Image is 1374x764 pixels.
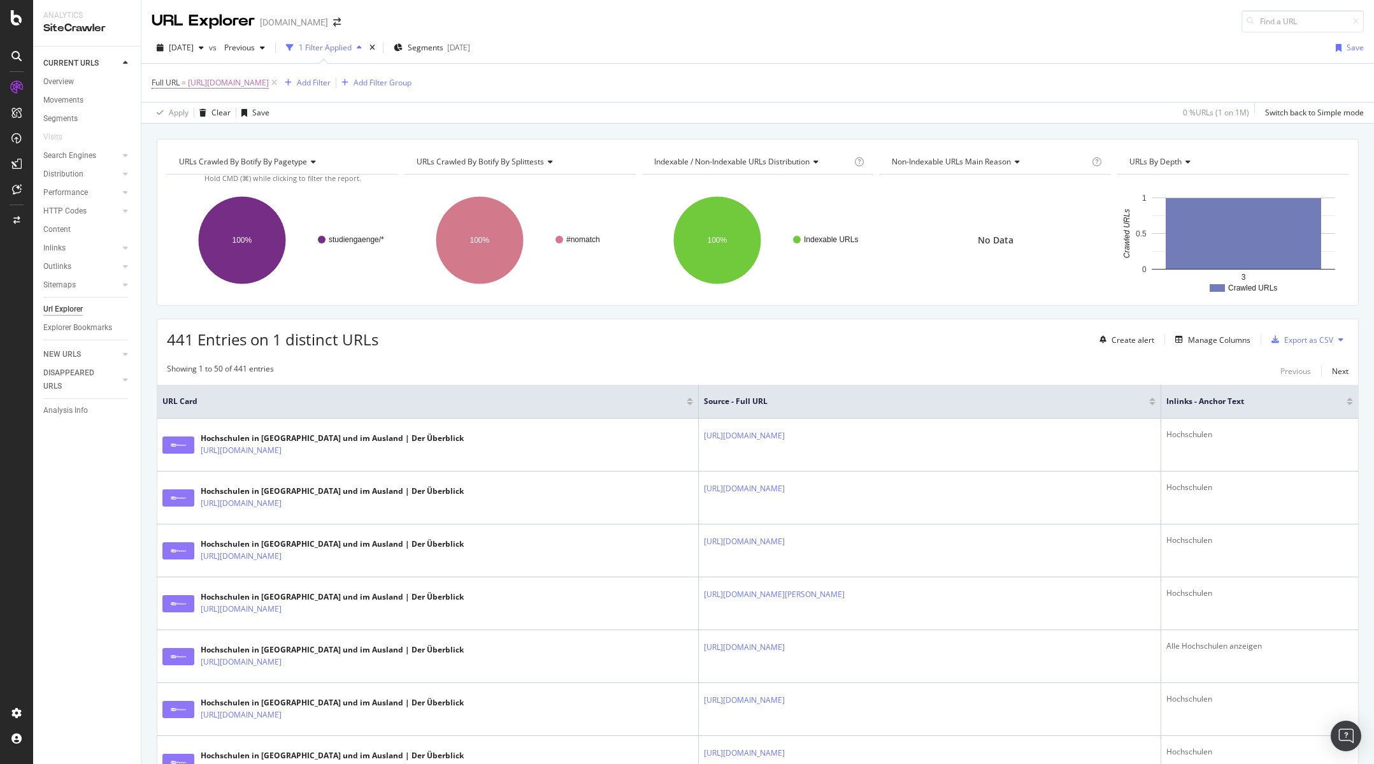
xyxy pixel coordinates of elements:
[1166,693,1353,705] div: Hochschulen
[1183,107,1249,118] div: 0 % URLs ( 1 on 1M )
[1332,366,1349,377] div: Next
[1347,42,1364,53] div: Save
[43,205,87,218] div: HTTP Codes
[978,234,1013,247] span: No Data
[43,205,119,218] a: HTTP Codes
[1166,587,1353,599] div: Hochschulen
[280,75,331,90] button: Add Filter
[43,241,66,255] div: Inlinks
[152,38,209,58] button: [DATE]
[1242,10,1364,32] input: Find a URL
[204,173,361,183] span: Hold CMD (⌘) while clicking to filter the report.
[43,75,132,89] a: Overview
[43,404,88,417] div: Analysis Info
[704,641,785,654] a: [URL][DOMAIN_NAME]
[892,156,1011,167] span: Non-Indexable URLs Main Reason
[201,433,464,444] div: Hochschulen in [GEOGRAPHIC_DATA] und im Ausland | Der Überblick
[167,363,274,378] div: Showing 1 to 50 of 441 entries
[194,103,231,123] button: Clear
[329,235,384,244] text: studiengaenge/*
[1188,335,1250,345] div: Manage Columns
[704,396,1131,407] span: Source - Full URL
[43,10,131,21] div: Analytics
[43,112,132,126] a: Segments
[219,42,255,53] span: Previous
[219,38,270,58] button: Previous
[333,18,341,27] div: arrow-right-arrow-left
[188,74,269,92] span: [URL][DOMAIN_NAME]
[182,77,186,88] span: =
[43,94,132,107] a: Movements
[447,42,470,53] div: [DATE]
[162,436,194,454] img: main image
[233,236,252,245] text: 100%
[176,152,387,172] h4: URLs Crawled By Botify By pagetype
[201,591,464,603] div: Hochschulen in [GEOGRAPHIC_DATA] und im Ausland | Der Überblick
[566,235,600,244] text: #nomatch
[367,41,378,54] div: times
[43,303,132,316] a: Url Explorer
[1142,265,1147,274] text: 0
[162,489,194,507] img: main image
[152,10,255,32] div: URL Explorer
[162,701,194,718] img: main image
[43,131,75,144] a: Visits
[43,223,132,236] a: Content
[1122,209,1131,258] text: Crawled URLs
[704,535,785,548] a: [URL][DOMAIN_NAME]
[1332,363,1349,378] button: Next
[152,103,189,123] button: Apply
[336,75,411,90] button: Add Filter Group
[889,152,1089,172] h4: Non-Indexable URLs Main Reason
[43,94,83,107] div: Movements
[408,42,443,53] span: Segments
[1266,329,1333,350] button: Export as CSV
[43,241,119,255] a: Inlinks
[404,185,634,296] div: A chart.
[1280,363,1311,378] button: Previous
[1166,640,1353,652] div: Alle Hochschulen anzeigen
[299,42,352,53] div: 1 Filter Applied
[1166,396,1327,407] span: Inlinks - Anchor Text
[162,595,194,612] img: main image
[1129,156,1182,167] span: URLs by Depth
[169,42,194,53] span: 2025 Sep. 2nd
[201,603,282,616] a: [URL][DOMAIN_NAME]
[43,149,119,162] a: Search Engines
[43,75,74,89] div: Overview
[417,156,544,167] span: URLs Crawled By Botify By splittests
[389,38,475,58] button: Segments[DATE]
[43,168,83,181] div: Distribution
[43,404,132,417] a: Analysis Info
[43,186,88,199] div: Performance
[201,444,282,457] a: [URL][DOMAIN_NAME]
[236,103,269,123] button: Save
[43,131,62,144] div: Visits
[201,656,282,668] a: [URL][DOMAIN_NAME]
[1331,38,1364,58] button: Save
[43,57,119,70] a: CURRENT URLS
[1166,535,1353,546] div: Hochschulen
[43,260,71,273] div: Outlinks
[43,168,119,181] a: Distribution
[708,236,727,245] text: 100%
[43,366,108,393] div: DISAPPEARED URLS
[1117,185,1347,296] svg: A chart.
[1260,103,1364,123] button: Switch back to Simple mode
[1280,366,1311,377] div: Previous
[704,482,785,495] a: [URL][DOMAIN_NAME]
[704,429,785,442] a: [URL][DOMAIN_NAME]
[162,542,194,559] img: main image
[414,152,624,172] h4: URLs Crawled By Botify By splittests
[43,223,71,236] div: Content
[642,185,871,296] svg: A chart.
[1142,194,1147,203] text: 1
[43,149,96,162] div: Search Engines
[209,42,219,53] span: vs
[652,152,852,172] h4: Indexable / Non-Indexable URLs Distribution
[167,185,396,296] svg: A chart.
[354,77,411,88] div: Add Filter Group
[1284,335,1333,345] div: Export as CSV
